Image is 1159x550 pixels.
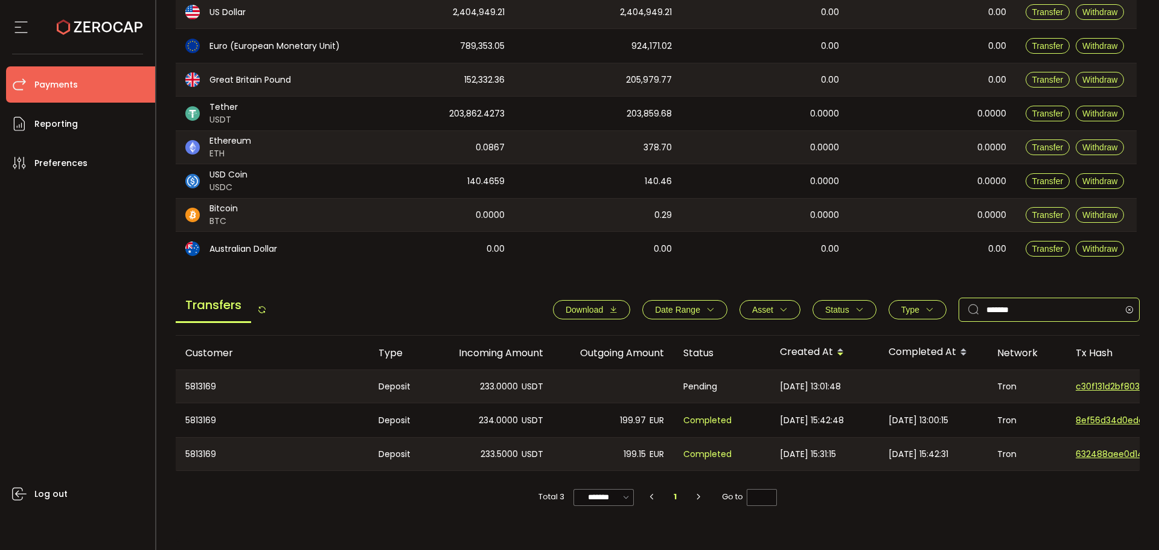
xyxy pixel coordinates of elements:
button: Transfer [1026,207,1070,223]
span: 0.29 [654,208,672,222]
span: 0.0000 [810,174,839,188]
iframe: Chat Widget [1018,420,1159,550]
img: usdc_portfolio.svg [185,174,200,188]
button: Transfer [1026,4,1070,20]
span: Withdraw [1082,109,1117,118]
button: Transfer [1026,173,1070,189]
button: Transfer [1026,139,1070,155]
div: Tron [988,370,1066,403]
button: Withdraw [1076,173,1124,189]
span: 203,859.68 [627,107,672,121]
button: Date Range [642,300,727,319]
button: Withdraw [1076,139,1124,155]
span: [DATE] 15:42:48 [780,414,844,427]
span: 2,404,949.21 [453,5,505,19]
button: Withdraw [1076,38,1124,54]
span: 0.00 [988,242,1006,256]
span: USDT [522,414,543,427]
span: 233.0000 [480,380,518,394]
span: 140.46 [645,174,672,188]
div: Deposit [369,438,432,470]
span: Completed [683,447,732,461]
span: 205,979.77 [626,73,672,87]
span: 0.0000 [977,107,1006,121]
span: Australian Dollar [209,243,277,255]
div: Deposit [369,370,432,403]
span: 0.0000 [977,208,1006,222]
span: USDT [522,380,543,394]
span: Euro (European Monetary Unit) [209,40,340,53]
span: Transfer [1032,142,1064,152]
img: eur_portfolio.svg [185,39,200,53]
span: [DATE] 15:42:31 [889,447,948,461]
span: Log out [34,485,68,503]
img: usdt_portfolio.svg [185,106,200,121]
span: US Dollar [209,6,246,19]
span: Transfer [1032,109,1064,118]
li: 1 [665,488,686,505]
span: Go to [722,488,777,505]
button: Transfer [1026,72,1070,88]
span: Transfer [1032,7,1064,17]
span: 199.97 [620,414,646,427]
span: Transfer [1032,41,1064,51]
span: Withdraw [1082,210,1117,220]
span: 152,332.36 [464,73,505,87]
span: USDC [209,181,247,194]
div: Tron [988,403,1066,437]
span: Asset [752,305,773,315]
span: 2,404,949.21 [620,5,672,19]
span: Transfer [1032,210,1064,220]
span: Pending [683,380,717,394]
span: Completed [683,414,732,427]
span: USD Coin [209,168,247,181]
span: Preferences [34,155,88,172]
button: Download [553,300,630,319]
button: Transfer [1026,241,1070,257]
div: Deposit [369,403,432,437]
span: 233.5000 [481,447,518,461]
span: EUR [650,447,664,461]
button: Transfer [1026,106,1070,121]
button: Withdraw [1076,72,1124,88]
span: Transfers [176,289,251,323]
span: Withdraw [1082,75,1117,85]
img: aud_portfolio.svg [185,241,200,256]
span: Great Britain Pound [209,74,291,86]
span: Total 3 [538,488,564,505]
span: 0.00 [988,39,1006,53]
span: BTC [209,215,238,228]
span: Payments [34,76,78,94]
span: 0.0000 [810,208,839,222]
button: Withdraw [1076,106,1124,121]
div: Status [674,346,770,360]
img: btc_portfolio.svg [185,208,200,222]
span: Withdraw [1082,176,1117,186]
span: Tether [209,101,238,114]
span: 0.00 [821,5,839,19]
span: 0.0000 [977,174,1006,188]
span: 0.00 [487,242,505,256]
button: Withdraw [1076,241,1124,257]
span: 0.0867 [476,141,505,155]
div: 5813169 [176,438,369,470]
span: Withdraw [1082,7,1117,17]
div: 5813169 [176,403,369,437]
span: 0.0000 [810,107,839,121]
span: [DATE] 13:00:15 [889,414,948,427]
span: 378.70 [643,141,672,155]
button: Type [889,300,947,319]
div: 5813169 [176,370,369,403]
span: Withdraw [1082,41,1117,51]
span: 234.0000 [479,414,518,427]
span: 0.0000 [810,141,839,155]
span: 0.00 [821,242,839,256]
span: Bitcoin [209,202,238,215]
div: Network [988,346,1066,360]
span: Status [825,305,849,315]
span: 924,171.02 [631,39,672,53]
div: Customer [176,346,369,360]
div: Outgoing Amount [553,346,674,360]
button: Status [813,300,876,319]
